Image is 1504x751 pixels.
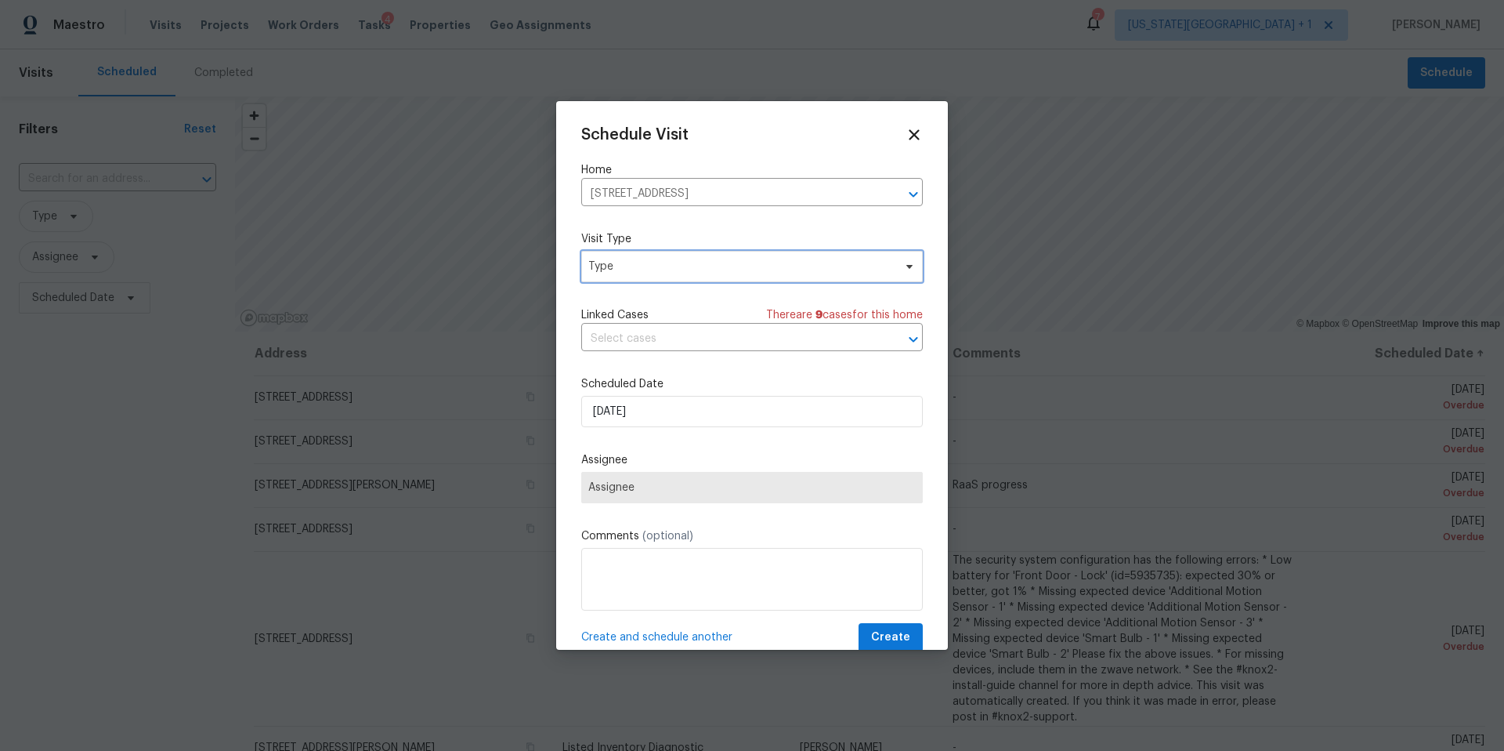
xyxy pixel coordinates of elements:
[859,623,923,652] button: Create
[581,162,923,178] label: Home
[871,628,910,648] span: Create
[581,327,879,351] input: Select cases
[902,183,924,205] button: Open
[581,127,689,143] span: Schedule Visit
[581,528,923,544] label: Comments
[766,307,923,323] span: There are case s for this home
[902,328,924,350] button: Open
[588,481,916,494] span: Assignee
[642,531,693,542] span: (optional)
[581,307,649,323] span: Linked Cases
[815,310,822,321] span: 9
[581,629,732,645] span: Create and schedule another
[581,396,923,427] input: M/D/YYYY
[906,126,923,143] span: Close
[581,182,879,206] input: Enter in an address
[581,231,923,247] label: Visit Type
[588,259,893,274] span: Type
[581,376,923,392] label: Scheduled Date
[581,452,923,468] label: Assignee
